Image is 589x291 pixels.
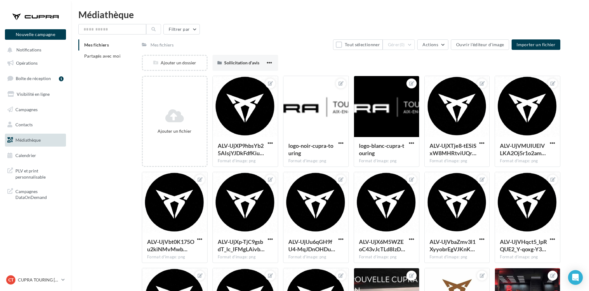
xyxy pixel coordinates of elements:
[15,153,36,158] span: Calendrier
[4,149,67,162] a: Calendrier
[288,238,335,253] span: ALV-UjUu6qGH9fU4-MqJDnOHDuVFLQLSAASlkAfbyqJZNq4V6W8Cq23-
[288,254,344,260] div: Format d'image: png
[17,91,50,97] span: Visibilité en ligne
[451,39,509,50] button: Ouvrir l'éditeur d'image
[147,254,202,260] div: Format d'image: png
[4,164,67,182] a: PLV et print personnalisable
[359,254,414,260] div: Format d'image: png
[4,72,67,85] a: Boîte de réception1
[8,277,14,283] span: CT
[4,185,67,203] a: Campagnes DataOnDemand
[4,57,67,70] a: Opérations
[4,103,67,116] a: Campagnes
[517,42,555,47] span: Importer un fichier
[16,60,38,66] span: Opérations
[218,254,273,260] div: Format d'image: png
[430,142,476,156] span: ALV-UjXTje8-tESiSxW8MHRtviUQrc0cl3dyPjsI-84yhkUBRcy3taW0
[400,42,405,47] span: (0)
[15,122,33,127] span: Contacts
[15,167,64,180] span: PLV et print personnalisable
[430,158,485,164] div: Format d'image: png
[5,29,66,40] button: Nouvelle campagne
[288,158,344,164] div: Format d'image: png
[5,274,66,286] a: CT CUPRA TOURING [GEOGRAPHIC_DATA]
[359,238,405,253] span: ALV-UjX6M5WZEoC43vJcTLd8IzDugdwSijN2A7RBvuC7TphWYNrgrPQw
[16,76,51,81] span: Boîte de réception
[417,39,448,50] button: Actions
[288,142,333,156] span: logo-noir-cupra-touring
[218,142,264,156] span: ALV-UjXP9hbsYb25AIsjYJDkFdfKiuRu73v_VKEyBSEqYVpj5mlmJHSc
[147,238,194,253] span: ALV-UjVbt0K175Ou2kiNMvMwb8sDBEcF0bryGu78C08Uy0lnue4Q5Q--
[383,39,415,50] button: Gérer(0)
[500,142,546,156] span: ALV-UjVMUIUElVLKA2Oj5r1o2amvX3b0vcnk9U2A-KvtzB9i_vVw1CkS
[333,39,382,50] button: Tout sélectionner
[150,42,174,48] div: Mes fichiers
[145,128,204,134] div: Ajouter un fichier
[18,277,59,283] p: CUPRA TOURING [GEOGRAPHIC_DATA]
[163,24,200,34] button: Filtrer par
[500,254,555,260] div: Format d'image: png
[224,60,259,65] span: Sollicitation d'avis
[359,142,404,156] span: logo-blanc-cupra-touring
[500,238,547,253] span: ALV-UjVHqct5_lpRQUE2_Y-qoxg-Y3skzfWRUG7-MmEFoUdjdpfT8aRj
[422,42,438,47] span: Actions
[568,270,583,285] div: Open Intercom Messenger
[218,238,265,253] span: ALV-UjXp-TjC9gsbdT_lc_IFMgLAivbZgghtvlk1hpMX0fRsbrFSqtm0
[84,53,121,59] span: Partagés avec moi
[15,107,38,112] span: Campagnes
[4,118,67,131] a: Contacts
[15,137,41,143] span: Médiathèque
[59,76,64,81] div: 1
[512,39,560,50] button: Importer un fichier
[430,254,485,260] div: Format d'image: png
[16,47,41,53] span: Notifications
[359,158,414,164] div: Format d'image: png
[430,238,476,253] span: ALV-UjVbaZmv3l1XyyobrEgVJKnKTu7VW2NfIh0NvJKVq0HVWkGET5uf
[500,158,555,164] div: Format d'image: png
[15,187,64,200] span: Campagnes DataOnDemand
[143,60,207,66] div: Ajouter un dossier
[218,158,273,164] div: Format d'image: png
[4,88,67,101] a: Visibilité en ligne
[84,42,109,47] span: Mes fichiers
[78,10,582,19] div: Médiathèque
[4,134,67,147] a: Médiathèque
